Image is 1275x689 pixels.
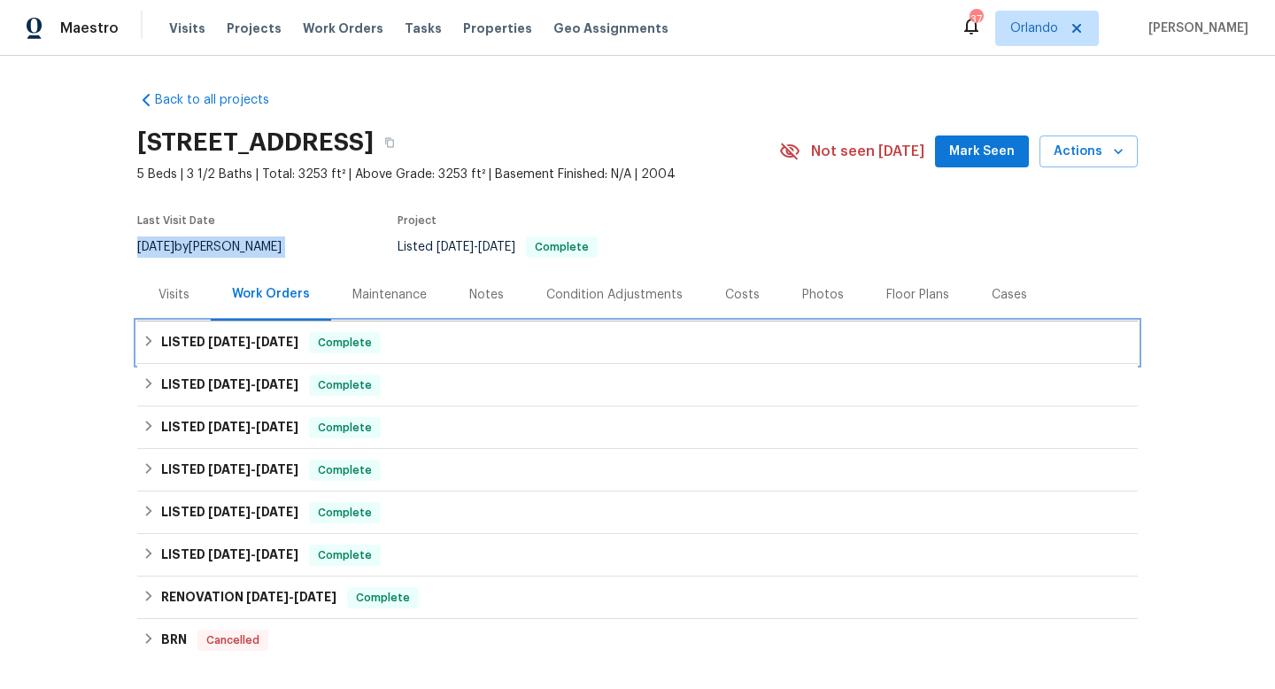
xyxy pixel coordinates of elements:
[469,286,504,304] div: Notes
[137,364,1138,406] div: LISTED [DATE]-[DATE]Complete
[161,587,336,608] h6: RENOVATION
[208,421,251,433] span: [DATE]
[992,286,1027,304] div: Cases
[137,492,1138,534] div: LISTED [DATE]-[DATE]Complete
[161,417,298,438] h6: LISTED
[161,332,298,353] h6: LISTED
[553,19,668,37] span: Geo Assignments
[208,336,298,348] span: -
[208,548,298,561] span: -
[546,286,683,304] div: Condition Adjustments
[1141,19,1248,37] span: [PERSON_NAME]
[208,378,251,391] span: [DATE]
[311,546,379,564] span: Complete
[137,91,307,109] a: Back to all projects
[725,286,760,304] div: Costs
[398,215,437,226] span: Project
[60,19,119,37] span: Maestro
[256,336,298,348] span: [DATE]
[294,591,336,603] span: [DATE]
[169,19,205,37] span: Visits
[208,506,251,518] span: [DATE]
[208,378,298,391] span: -
[137,449,1138,492] div: LISTED [DATE]-[DATE]Complete
[311,334,379,352] span: Complete
[478,241,515,253] span: [DATE]
[256,421,298,433] span: [DATE]
[352,286,427,304] div: Maintenance
[437,241,515,253] span: -
[137,321,1138,364] div: LISTED [DATE]-[DATE]Complete
[811,143,924,160] span: Not seen [DATE]
[1039,135,1138,168] button: Actions
[208,506,298,518] span: -
[137,134,374,151] h2: [STREET_ADDRESS]
[208,548,251,561] span: [DATE]
[463,19,532,37] span: Properties
[199,631,267,649] span: Cancelled
[1010,19,1058,37] span: Orlando
[437,241,474,253] span: [DATE]
[208,463,298,476] span: -
[246,591,289,603] span: [DATE]
[161,630,187,651] h6: BRN
[137,619,1138,662] div: BRN Cancelled
[137,166,779,183] span: 5 Beds | 3 1/2 Baths | Total: 3253 ft² | Above Grade: 3253 ft² | Basement Finished: N/A | 2004
[208,336,251,348] span: [DATE]
[227,19,282,37] span: Projects
[349,589,417,607] span: Complete
[311,504,379,522] span: Complete
[303,19,383,37] span: Work Orders
[161,460,298,481] h6: LISTED
[246,591,336,603] span: -
[398,241,598,253] span: Listed
[886,286,949,304] div: Floor Plans
[137,236,303,258] div: by [PERSON_NAME]
[311,419,379,437] span: Complete
[1054,141,1124,163] span: Actions
[208,463,251,476] span: [DATE]
[158,286,189,304] div: Visits
[137,534,1138,577] div: LISTED [DATE]-[DATE]Complete
[161,375,298,396] h6: LISTED
[935,135,1029,168] button: Mark Seen
[374,127,406,159] button: Copy Address
[949,141,1015,163] span: Mark Seen
[256,506,298,518] span: [DATE]
[137,215,215,226] span: Last Visit Date
[161,502,298,523] h6: LISTED
[256,548,298,561] span: [DATE]
[405,22,442,35] span: Tasks
[161,545,298,566] h6: LISTED
[137,406,1138,449] div: LISTED [DATE]-[DATE]Complete
[256,463,298,476] span: [DATE]
[256,378,298,391] span: [DATE]
[137,241,174,253] span: [DATE]
[311,461,379,479] span: Complete
[311,376,379,394] span: Complete
[232,285,310,303] div: Work Orders
[208,421,298,433] span: -
[137,577,1138,619] div: RENOVATION [DATE]-[DATE]Complete
[970,11,982,28] div: 37
[802,286,844,304] div: Photos
[528,242,596,252] span: Complete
